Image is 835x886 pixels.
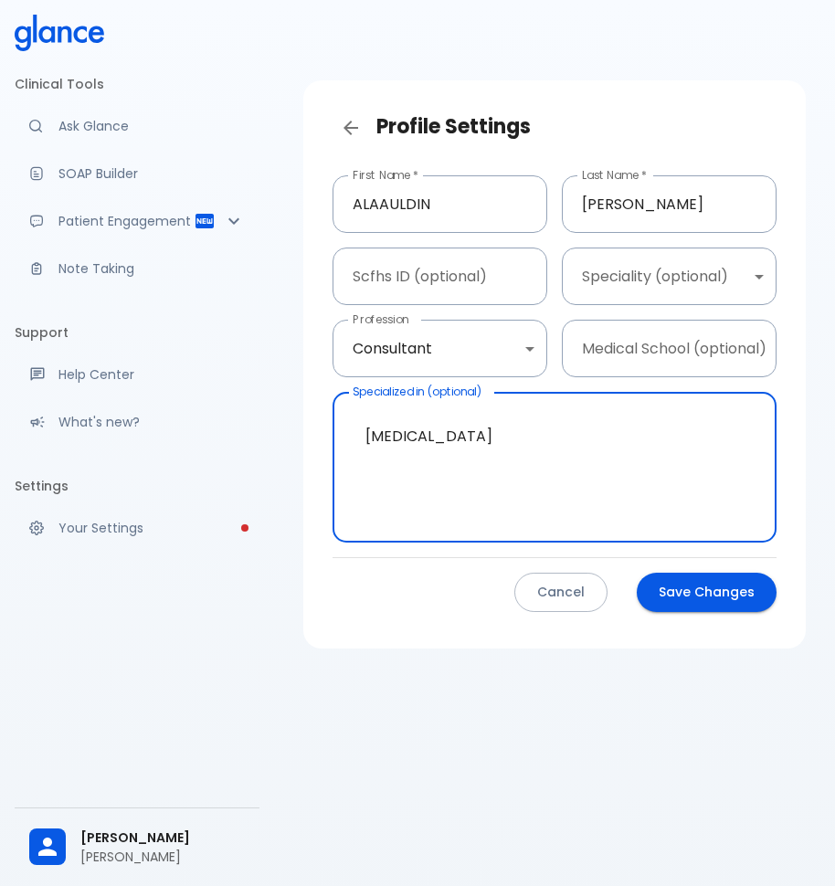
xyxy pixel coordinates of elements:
[637,573,777,612] button: Save Changes
[58,259,245,278] p: Note Taking
[58,164,245,183] p: SOAP Builder
[15,248,259,289] a: Advanced note-taking
[333,110,369,146] a: Back
[15,311,259,354] li: Support
[514,573,608,612] button: Cancel
[582,167,647,183] label: Last Name
[353,311,409,327] label: Profession
[353,167,418,183] label: First Name
[58,519,245,537] p: Your Settings
[15,106,259,146] a: Moramiz: Find ICD10AM codes instantly
[15,816,259,879] div: [PERSON_NAME][PERSON_NAME]
[333,320,547,377] div: Consultant
[345,407,764,528] textarea: [MEDICAL_DATA]
[353,384,482,399] label: Specialized in (optional)
[15,153,259,194] a: Docugen: Compose a clinical documentation in seconds
[333,110,777,146] h3: Profile Settings
[15,201,259,241] div: Patient Reports & Referrals
[58,413,245,431] p: What's new?
[15,464,259,508] li: Settings
[15,354,259,395] a: Get help from our support team
[15,62,259,106] li: Clinical Tools
[80,848,245,866] p: [PERSON_NAME]
[80,828,245,848] span: [PERSON_NAME]
[58,117,245,135] p: Ask Glance
[15,402,259,442] div: Recent updates and feature releases
[58,212,194,230] p: Patient Engagement
[58,365,245,384] p: Help Center
[15,508,259,548] a: Please complete account setup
